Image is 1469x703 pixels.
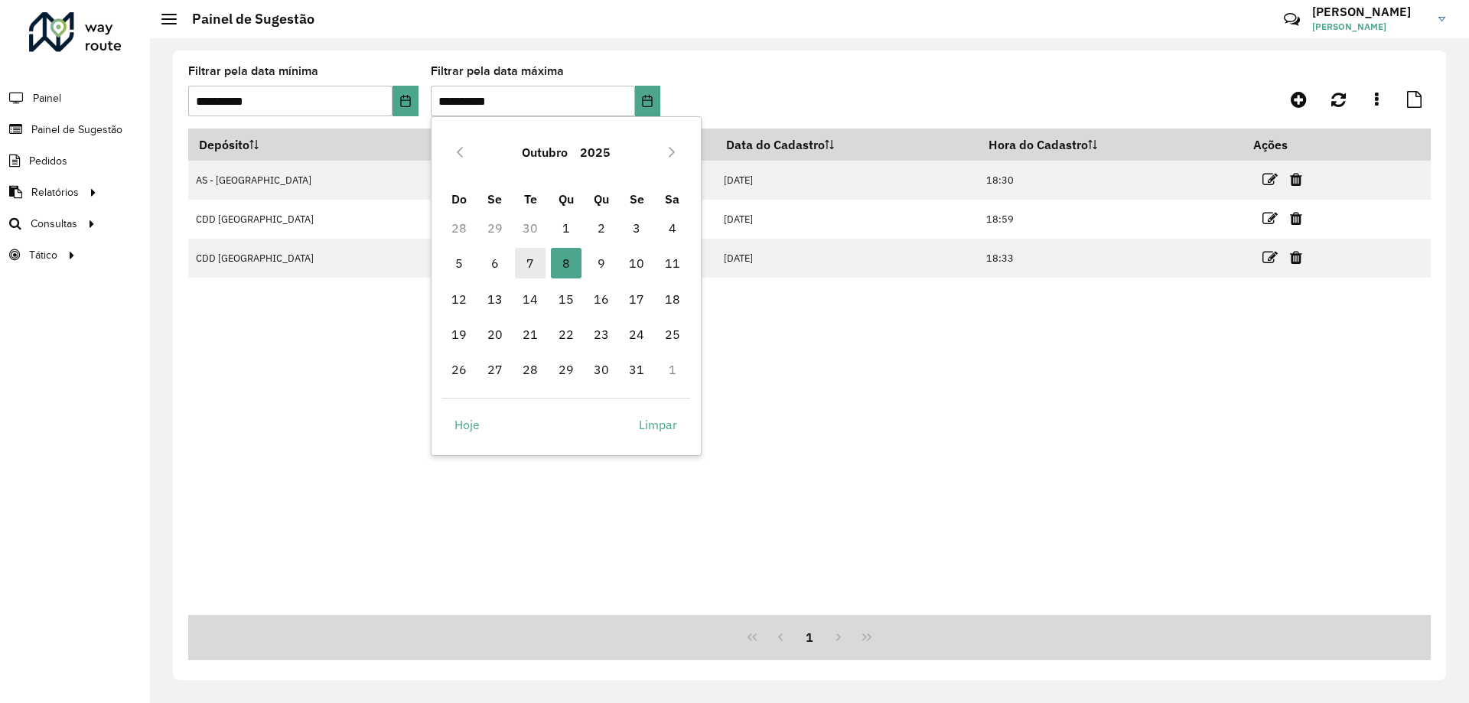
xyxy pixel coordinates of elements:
td: 28 [513,352,548,387]
a: Excluir [1290,169,1302,190]
span: 25 [657,319,688,350]
span: 3 [621,213,652,243]
td: 29 [477,210,513,246]
a: Editar [1262,169,1278,190]
span: Te [524,191,537,207]
span: 19 [444,319,474,350]
a: Excluir [1290,247,1302,268]
td: 7 [513,246,548,281]
button: Choose Date [635,86,660,116]
span: 9 [586,248,617,278]
span: 13 [480,284,510,314]
span: Consultas [31,216,77,232]
td: 12 [441,282,477,317]
span: 4 [657,213,688,243]
span: 16 [586,284,617,314]
span: 22 [551,319,581,350]
a: Editar [1262,247,1278,268]
span: Limpar [639,415,677,434]
td: 23 [584,317,619,352]
span: Hoje [454,415,480,434]
span: Relatórios [31,184,79,200]
span: 8 [551,248,581,278]
th: Hora do Cadastro [979,129,1243,161]
td: 22 [548,317,583,352]
span: 18 [657,284,688,314]
td: 2 [584,210,619,246]
span: 2 [586,213,617,243]
td: 28 [441,210,477,246]
td: 16 [584,282,619,317]
h2: Painel de Sugestão [177,11,314,28]
td: 8 [548,246,583,281]
span: 15 [551,284,581,314]
td: 1 [548,210,583,246]
td: CDD [GEOGRAPHIC_DATA] [188,239,461,278]
label: Filtrar pela data máxima [431,62,564,80]
td: 26 [441,352,477,387]
button: 1 [795,623,824,652]
td: 4 [654,210,689,246]
span: [PERSON_NAME] [1312,20,1427,34]
td: 14 [513,282,548,317]
span: Tático [29,247,57,263]
td: 3 [619,210,654,246]
span: 11 [657,248,688,278]
button: Previous Month [448,140,472,164]
span: 10 [621,248,652,278]
h3: [PERSON_NAME] [1312,5,1427,19]
td: 18 [654,282,689,317]
td: 27 [477,352,513,387]
button: Next Month [660,140,684,164]
span: 14 [515,284,546,314]
td: 20 [477,317,513,352]
td: 21 [513,317,548,352]
span: 21 [515,319,546,350]
td: 30 [584,352,619,387]
span: 7 [515,248,546,278]
button: Choose Month [516,134,574,171]
a: Editar [1262,208,1278,229]
th: Depósito [188,129,461,161]
td: 18:33 [979,239,1243,278]
span: 31 [621,354,652,385]
button: Choose Date [392,86,418,116]
td: 15 [548,282,583,317]
span: 24 [621,319,652,350]
td: 5 [441,246,477,281]
a: Excluir [1290,208,1302,229]
td: 10 [619,246,654,281]
td: 9 [584,246,619,281]
span: Se [630,191,644,207]
td: 11 [654,246,689,281]
span: 29 [551,354,581,385]
a: Contato Rápido [1275,3,1308,36]
span: Painel [33,90,61,106]
td: 24 [619,317,654,352]
td: [DATE] [715,200,978,239]
span: 5 [444,248,474,278]
span: Pedidos [29,153,67,169]
td: 30 [513,210,548,246]
span: 20 [480,319,510,350]
span: 6 [480,248,510,278]
div: Choose Date [431,116,702,456]
td: 19 [441,317,477,352]
span: 1 [551,213,581,243]
span: Sa [665,191,679,207]
button: Limpar [626,409,690,440]
td: 29 [548,352,583,387]
span: Se [487,191,502,207]
th: Data do Cadastro [715,129,978,161]
td: 18:30 [979,161,1243,200]
th: Ações [1243,129,1334,161]
td: 17 [619,282,654,317]
button: Hoje [441,409,493,440]
span: Qu [594,191,609,207]
td: AS - [GEOGRAPHIC_DATA] [188,161,461,200]
span: 30 [586,354,617,385]
span: 23 [586,319,617,350]
span: Do [451,191,467,207]
span: 28 [515,354,546,385]
td: 13 [477,282,513,317]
